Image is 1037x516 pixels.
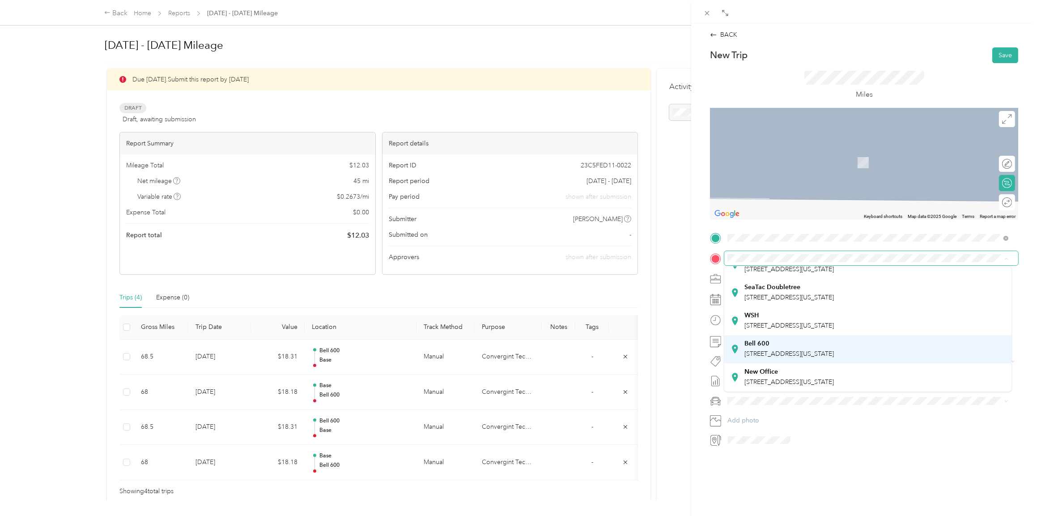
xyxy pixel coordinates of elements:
[710,49,748,61] p: New Trip
[712,208,742,220] a: Open this area in Google Maps (opens a new window)
[744,350,834,358] span: [STREET_ADDRESS][US_STATE]
[980,214,1016,219] a: Report a map error
[992,47,1018,63] button: Save
[856,89,873,100] p: Miles
[962,214,974,219] a: Terms (opens in new tab)
[744,322,834,329] span: [STREET_ADDRESS][US_STATE]
[712,208,742,220] img: Google
[744,283,800,291] strong: SeaTac Doubletree
[744,294,834,301] span: [STREET_ADDRESS][US_STATE]
[724,414,1018,427] button: Add photo
[744,378,834,386] span: [STREET_ADDRESS][US_STATE]
[987,466,1037,516] iframe: Everlance-gr Chat Button Frame
[710,30,737,39] div: BACK
[744,311,759,320] strong: WSH
[744,340,769,348] strong: Bell 600
[744,368,778,376] strong: New Office
[908,214,956,219] span: Map data ©2025 Google
[864,213,902,220] button: Keyboard shortcuts
[744,265,834,273] span: [STREET_ADDRESS][US_STATE]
